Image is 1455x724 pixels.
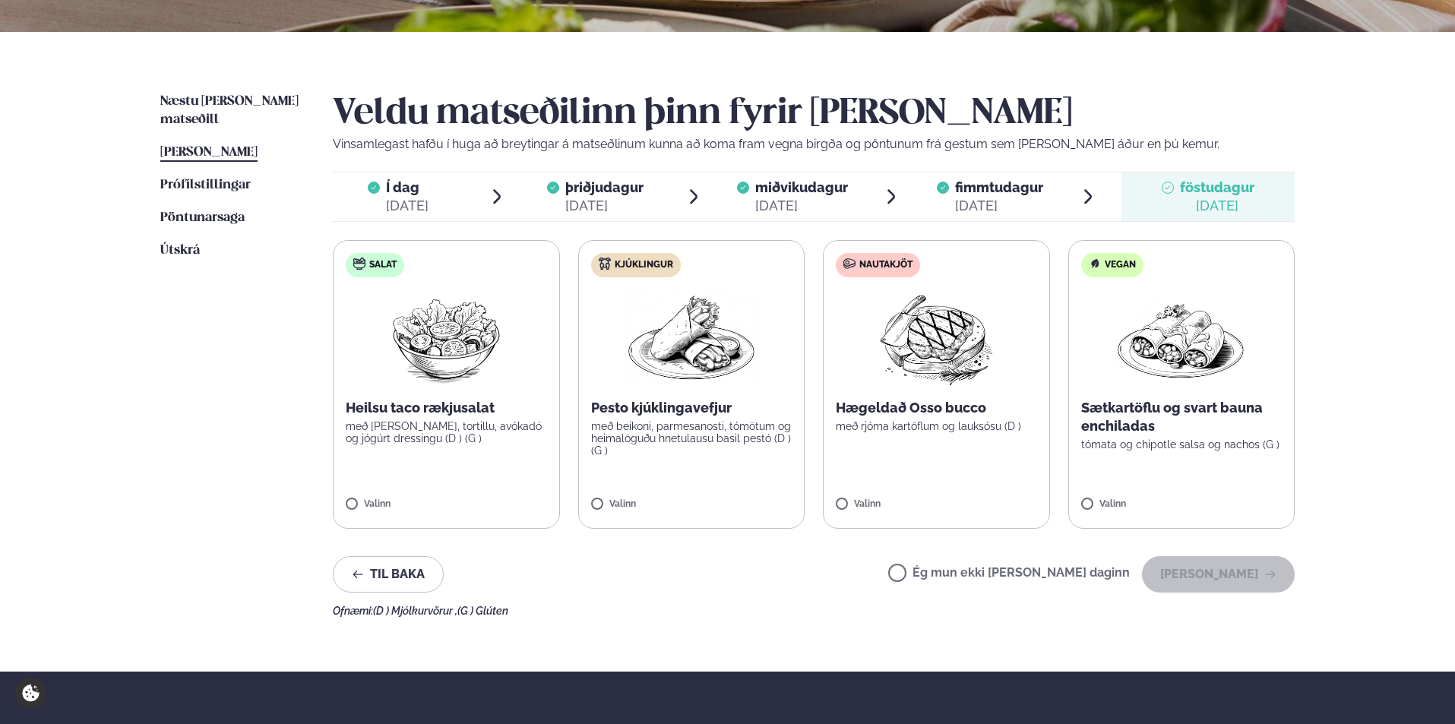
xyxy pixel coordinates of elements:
div: [DATE] [955,197,1043,215]
span: fimmtudagur [955,179,1043,195]
a: Cookie settings [15,678,46,709]
span: þriðjudagur [565,179,644,195]
img: Beef-Meat.png [869,289,1004,387]
a: Pöntunarsaga [160,209,245,227]
span: Næstu [PERSON_NAME] matseðill [160,95,299,126]
button: [PERSON_NAME] [1142,556,1295,593]
p: Sætkartöflu og svart bauna enchiladas [1081,399,1283,435]
div: [DATE] [755,197,848,215]
p: Hægeldað Osso bucco [836,399,1037,417]
img: beef.svg [843,258,856,270]
div: [DATE] [565,197,644,215]
span: Kjúklingur [615,259,673,271]
span: föstudagur [1180,179,1254,195]
span: Salat [369,259,397,271]
p: með [PERSON_NAME], tortillu, avókadó og jógúrt dressingu (D ) (G ) [346,420,547,444]
span: (D ) Mjólkurvörur , [373,605,457,617]
img: chicken.svg [599,258,611,270]
span: Útskrá [160,244,200,257]
a: [PERSON_NAME] [160,144,258,162]
p: Vinsamlegast hafðu í huga að breytingar á matseðlinum kunna að koma fram vegna birgða og pöntunum... [333,135,1295,153]
div: [DATE] [1180,197,1254,215]
span: Nautakjöt [859,259,913,271]
div: Ofnæmi: [333,605,1295,617]
p: tómata og chipotle salsa og nachos (G ) [1081,438,1283,451]
p: með rjóma kartöflum og lauksósu (D ) [836,420,1037,432]
img: Salad.png [379,289,514,387]
span: Prófílstillingar [160,179,251,191]
span: [PERSON_NAME] [160,146,258,159]
span: Í dag [386,179,429,197]
p: með beikoni, parmesanosti, tómötum og heimalöguðu hnetulausu basil pestó (D ) (G ) [591,420,792,457]
span: Vegan [1105,259,1136,271]
div: [DATE] [386,197,429,215]
span: Pöntunarsaga [160,211,245,224]
a: Prófílstillingar [160,176,251,194]
h2: Veldu matseðilinn þinn fyrir [PERSON_NAME] [333,93,1295,135]
img: Vegan.svg [1089,258,1101,270]
img: Enchilada.png [1115,289,1248,387]
img: salad.svg [353,258,365,270]
span: miðvikudagur [755,179,848,195]
img: Wraps.png [625,289,758,387]
span: (G ) Glúten [457,605,508,617]
button: Til baka [333,556,444,593]
p: Heilsu taco rækjusalat [346,399,547,417]
a: Útskrá [160,242,200,260]
a: Næstu [PERSON_NAME] matseðill [160,93,302,129]
p: Pesto kjúklingavefjur [591,399,792,417]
